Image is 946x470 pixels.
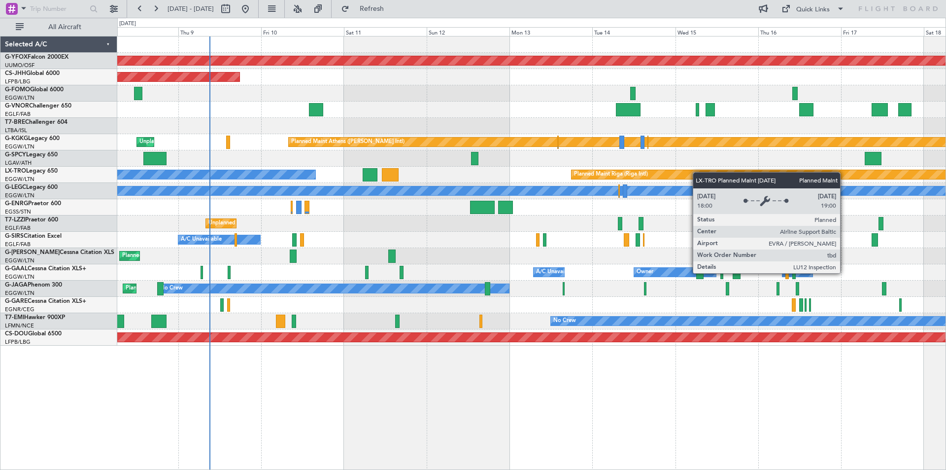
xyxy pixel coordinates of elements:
a: T7-BREChallenger 604 [5,119,68,125]
a: EGSS/STN [5,208,31,216]
a: LFMN/NCE [5,322,34,329]
span: G-SIRS [5,233,24,239]
a: G-YFOXFalcon 2000EX [5,54,68,60]
a: G-VNORChallenger 650 [5,103,71,109]
a: EGGW/LTN [5,192,34,199]
span: G-LEGC [5,184,26,190]
a: UUMO/OSF [5,62,34,69]
div: Unplanned Maint [GEOGRAPHIC_DATA] ([GEOGRAPHIC_DATA]) [208,216,371,231]
span: LX-TRO [5,168,26,174]
div: Quick Links [796,5,830,15]
a: EGGW/LTN [5,273,34,281]
a: EGGW/LTN [5,289,34,297]
span: G-YFOX [5,54,28,60]
span: T7-LZZI [5,217,25,223]
div: Wed 8 [96,27,178,36]
a: G-KGKGLegacy 600 [5,136,60,142]
a: LTBA/ISL [5,127,27,134]
span: G-SPCY [5,152,26,158]
div: Thu 16 [758,27,841,36]
a: G-SIRSCitation Excel [5,233,62,239]
div: Wed 15 [676,27,758,36]
a: G-JAGAPhenom 300 [5,282,62,288]
a: T7-EMIHawker 900XP [5,315,65,321]
button: Quick Links [777,1,849,17]
div: No Crew [160,281,183,296]
span: G-[PERSON_NAME] [5,250,60,255]
a: EGGW/LTN [5,94,34,102]
div: Mon 13 [509,27,592,36]
div: Unplanned Maint [GEOGRAPHIC_DATA] (Ataturk) [139,135,264,149]
a: CS-DOUGlobal 6500 [5,331,62,337]
span: CS-DOU [5,331,28,337]
a: EGNR/CEG [5,306,34,313]
a: LFPB/LBG [5,78,31,85]
span: G-KGKG [5,136,28,142]
span: T7-BRE [5,119,25,125]
span: CS-JHH [5,71,26,76]
a: G-[PERSON_NAME]Cessna Citation XLS [5,250,114,255]
a: T7-LZZIPraetor 600 [5,217,58,223]
a: LFPB/LBG [5,338,31,346]
span: G-GARE [5,298,28,304]
div: Fri 10 [261,27,344,36]
span: G-GAAL [5,266,28,272]
div: A/C Unavailable [536,265,577,280]
a: EGGW/LTN [5,143,34,150]
a: EGLF/FAB [5,241,31,248]
span: Refresh [351,5,393,12]
span: G-JAGA [5,282,28,288]
span: [DATE] - [DATE] [168,4,214,13]
a: G-GARECessna Citation XLS+ [5,298,86,304]
div: Tue 14 [592,27,675,36]
a: G-ENRGPraetor 600 [5,201,61,207]
div: Sat 11 [344,27,427,36]
div: Planned Maint [GEOGRAPHIC_DATA] ([GEOGRAPHIC_DATA]) [122,249,277,263]
a: EGGW/LTN [5,257,34,264]
div: Planned Maint Athens ([PERSON_NAME] Intl) [291,135,405,149]
div: A/C Unavailable [181,232,222,247]
a: EGGW/LTN [5,176,34,183]
a: LGAV/ATH [5,159,32,167]
div: Thu 9 [178,27,261,36]
a: G-FOMOGlobal 6000 [5,87,64,93]
span: T7-EMI [5,315,24,321]
span: G-FOMO [5,87,30,93]
button: Refresh [337,1,396,17]
a: G-LEGCLegacy 600 [5,184,58,190]
a: LX-TROLegacy 650 [5,168,58,174]
a: EGLF/FAB [5,224,31,232]
a: G-SPCYLegacy 650 [5,152,58,158]
div: Fri 17 [841,27,924,36]
span: G-ENRG [5,201,28,207]
div: No Crew [553,314,576,328]
div: Sun 12 [427,27,509,36]
a: G-GAALCessna Citation XLS+ [5,266,86,272]
span: G-VNOR [5,103,29,109]
a: CS-JHHGlobal 6000 [5,71,60,76]
div: Owner [637,265,653,280]
input: Trip Number [30,1,87,16]
a: EGLF/FAB [5,110,31,118]
button: All Aircraft [11,19,107,35]
div: A/C Unavailable [785,265,826,280]
div: Planned Maint Riga (Riga Intl) [574,167,648,182]
div: [DATE] [119,20,136,28]
div: Planned Maint [GEOGRAPHIC_DATA] ([GEOGRAPHIC_DATA]) [126,281,281,296]
span: All Aircraft [26,24,104,31]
